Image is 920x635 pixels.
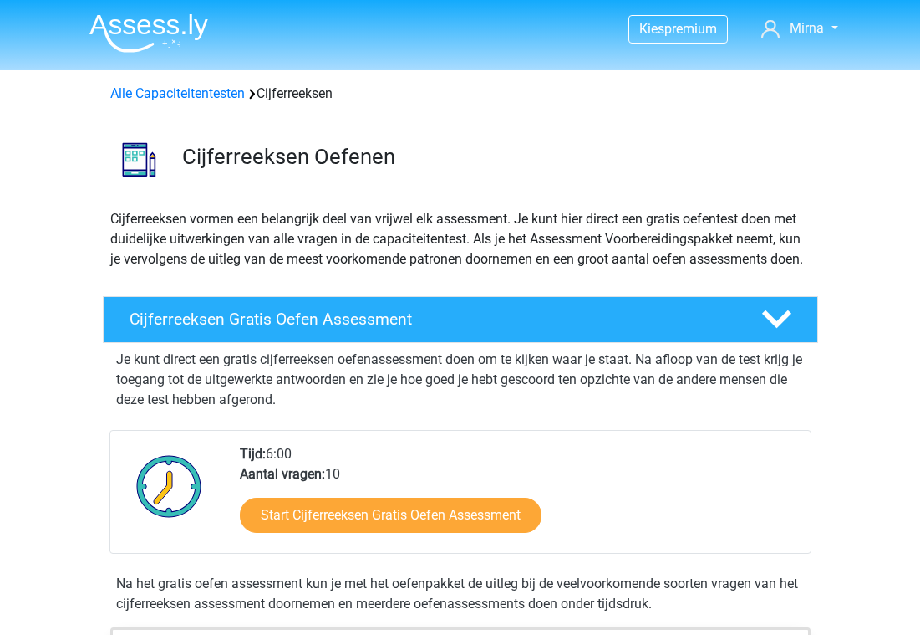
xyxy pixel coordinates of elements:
[104,124,175,195] img: cijferreeksen
[240,446,266,462] b: Tijd:
[755,18,844,38] a: Mirna
[240,498,541,533] a: Start Cijferreeksen Gratis Oefen Assessment
[110,209,811,269] p: Cijferreeksen vormen een belangrijk deel van vrijwel elk assessment. Je kunt hier direct een grat...
[240,466,325,482] b: Aantal vragen:
[629,18,727,40] a: Kiespremium
[664,21,717,37] span: premium
[96,296,825,343] a: Cijferreeksen Gratis Oefen Assessment
[110,85,245,101] a: Alle Capaciteitentesten
[227,444,810,553] div: 6:00 10
[116,350,805,410] p: Je kunt direct een gratis cijferreeksen oefenassessment doen om te kijken waar je staat. Na afloo...
[104,84,817,104] div: Cijferreeksen
[109,574,811,614] div: Na het gratis oefen assessment kun je met het oefenpakket de uitleg bij de veelvoorkomende soorte...
[127,444,211,528] img: Klok
[639,21,664,37] span: Kies
[182,144,805,170] h3: Cijferreeksen Oefenen
[130,310,734,329] h4: Cijferreeksen Gratis Oefen Assessment
[89,13,208,53] img: Assessly
[790,20,824,36] span: Mirna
